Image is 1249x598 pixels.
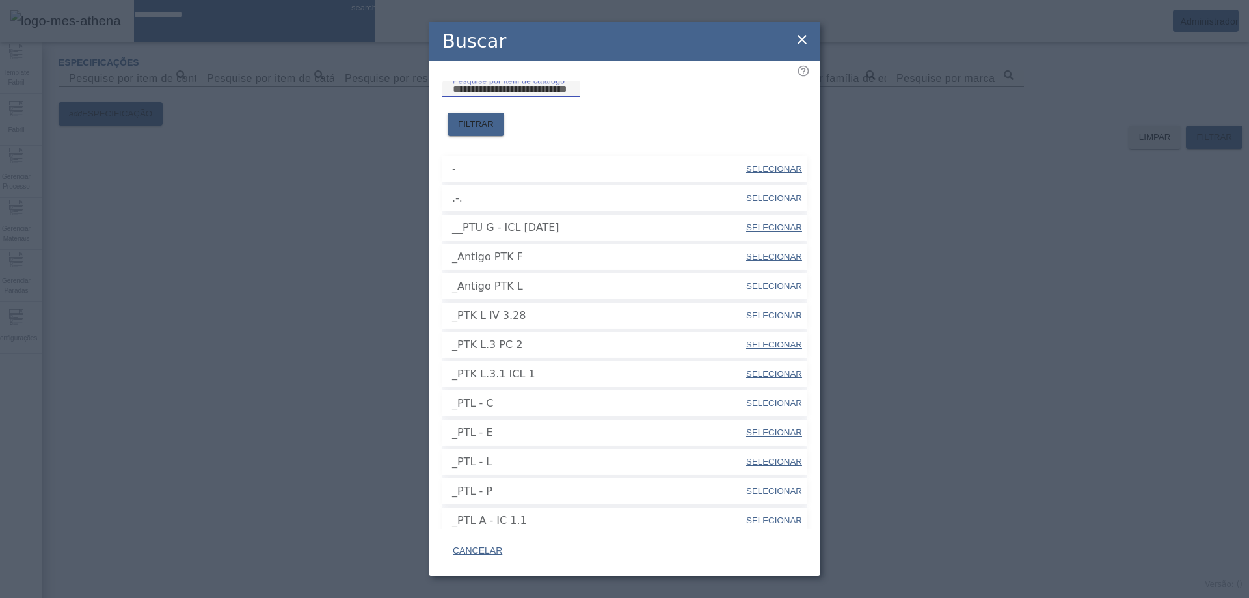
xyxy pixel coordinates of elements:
[745,421,803,444] button: SELECIONAR
[746,457,802,467] span: SELECIONAR
[746,310,802,320] span: SELECIONAR
[746,252,802,262] span: SELECIONAR
[452,191,745,206] span: .-.
[746,369,802,379] span: SELECIONAR
[745,509,803,532] button: SELECIONAR
[458,118,494,131] span: FILTRAR
[745,216,803,239] button: SELECIONAR
[746,515,802,525] span: SELECIONAR
[452,308,745,323] span: _PTK L IV 3.28
[745,187,803,210] button: SELECIONAR
[746,223,802,232] span: SELECIONAR
[452,396,745,411] span: _PTL - C
[448,113,504,136] button: FILTRAR
[453,545,502,558] span: CANCELAR
[746,164,802,174] span: SELECIONAR
[746,340,802,349] span: SELECIONAR
[745,275,803,298] button: SELECIONAR
[452,366,745,382] span: _PTK L.3.1 ICL 1
[745,450,803,474] button: SELECIONAR
[745,362,803,386] button: SELECIONAR
[746,193,802,203] span: SELECIONAR
[453,76,565,85] mat-label: Pesquise por item de catálogo
[745,333,803,357] button: SELECIONAR
[452,249,745,265] span: _Antigo PTK F
[452,279,745,294] span: _Antigo PTK L
[452,425,745,441] span: _PTL - E
[452,161,745,177] span: -
[452,220,745,236] span: __PTU G - ICL [DATE]
[745,304,803,327] button: SELECIONAR
[452,454,745,470] span: _PTL - L
[452,337,745,353] span: _PTK L.3 PC 2
[745,480,803,503] button: SELECIONAR
[745,392,803,415] button: SELECIONAR
[452,483,745,499] span: _PTL - P
[746,398,802,408] span: SELECIONAR
[745,157,803,181] button: SELECIONAR
[745,245,803,269] button: SELECIONAR
[746,281,802,291] span: SELECIONAR
[746,486,802,496] span: SELECIONAR
[442,27,506,55] h2: Buscar
[746,428,802,437] span: SELECIONAR
[452,513,745,528] span: _PTL A - IC 1.1
[442,539,513,563] button: CANCELAR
